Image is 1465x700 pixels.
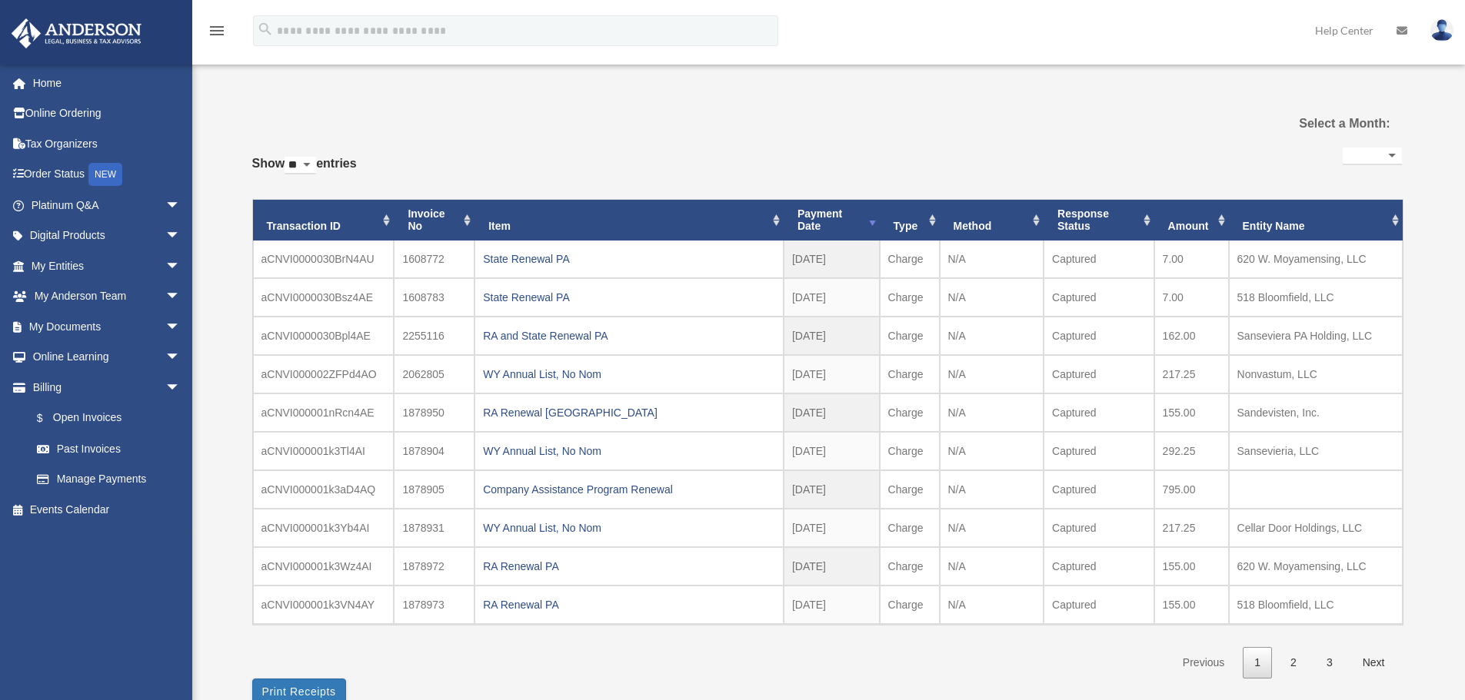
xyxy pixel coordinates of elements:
[1044,509,1154,547] td: Captured
[253,200,395,241] th: Transaction ID: activate to sort column ascending
[11,68,204,98] a: Home
[45,409,53,428] span: $
[1171,647,1236,678] a: Previous
[1229,317,1403,355] td: Sanseviera PA Holding, LLC
[253,470,395,509] td: aCNVI000001k3aD4AQ
[253,317,395,355] td: aCNVI0000030Bpl4AE
[253,586,395,624] td: aCNVI000001k3VN4AY
[22,433,196,464] a: Past Invoices
[1044,393,1154,432] td: Captured
[11,494,204,525] a: Events Calendar
[394,547,474,586] td: 1878972
[940,432,1044,470] td: N/A
[940,586,1044,624] td: N/A
[940,200,1044,241] th: Method: activate to sort column ascending
[784,241,880,278] td: [DATE]
[784,547,880,586] td: [DATE]
[880,393,940,432] td: Charge
[880,278,940,317] td: Charge
[11,98,204,129] a: Online Ordering
[165,372,196,403] span: arrow_drop_down
[394,355,474,393] td: 2062805
[483,325,775,347] div: RA and State Renewal PA
[1229,278,1403,317] td: 518 Bloomfield, LLC
[11,159,204,191] a: Order StatusNEW
[1221,113,1390,134] label: Select a Month:
[253,278,395,317] td: aCNVI0000030Bsz4AE
[1044,547,1154,586] td: Captured
[880,432,940,470] td: Charge
[165,190,196,221] span: arrow_drop_down
[784,509,880,547] td: [DATE]
[11,250,204,281] a: My Entitiesarrow_drop_down
[940,547,1044,586] td: N/A
[88,163,122,186] div: NEW
[208,27,226,40] a: menu
[1154,509,1229,547] td: 217.25
[165,281,196,313] span: arrow_drop_down
[1044,470,1154,509] td: Captured
[880,200,940,241] th: Type: activate to sort column ascending
[1044,586,1154,624] td: Captured
[1154,547,1229,586] td: 155.00
[22,403,204,434] a: $Open Invoices
[394,393,474,432] td: 1878950
[1229,509,1403,547] td: Cellar Door Holdings, LLC
[208,22,226,40] i: menu
[1229,241,1403,278] td: 620 W. Moyamensing, LLC
[483,248,775,270] div: State Renewal PA
[253,547,395,586] td: aCNVI000001k3Wz4AI
[1229,355,1403,393] td: Nonvastum, LLC
[940,278,1044,317] td: N/A
[1154,317,1229,355] td: 162.00
[394,278,474,317] td: 1608783
[1044,355,1154,393] td: Captured
[257,21,274,38] i: search
[253,393,395,432] td: aCNVI000001nRcn4AE
[285,157,316,174] select: Showentries
[1044,317,1154,355] td: Captured
[940,470,1044,509] td: N/A
[1154,241,1229,278] td: 7.00
[940,393,1044,432] td: N/A
[1229,393,1403,432] td: Sandevisten, Inc.
[880,355,940,393] td: Charge
[880,586,940,624] td: Charge
[784,355,880,393] td: [DATE]
[11,128,204,159] a: Tax Organizers
[1243,647,1272,678] a: 1
[880,509,940,547] td: Charge
[1279,647,1308,678] a: 2
[394,470,474,509] td: 1878905
[1229,200,1403,241] th: Entity Name: activate to sort column ascending
[1044,278,1154,317] td: Captured
[940,509,1044,547] td: N/A
[880,317,940,355] td: Charge
[940,355,1044,393] td: N/A
[1154,393,1229,432] td: 155.00
[22,464,204,495] a: Manage Payments
[1229,547,1403,586] td: 620 W. Moyamensing, LLC
[253,241,395,278] td: aCNVI0000030BrN4AU
[1154,432,1229,470] td: 292.25
[483,440,775,462] div: WY Annual List, No Nom
[880,241,940,278] td: Charge
[11,190,204,221] a: Platinum Q&Aarrow_drop_down
[394,200,474,241] th: Invoice No: activate to sort column ascending
[483,287,775,308] div: State Renewal PA
[394,432,474,470] td: 1878904
[483,594,775,615] div: RA Renewal PA
[165,250,196,282] span: arrow_drop_down
[394,509,474,547] td: 1878931
[483,363,775,385] div: WY Annual List, No Nom
[1044,432,1154,470] td: Captured
[1154,470,1229,509] td: 795.00
[1229,586,1403,624] td: 518 Bloomfield, LLC
[784,586,880,624] td: [DATE]
[1154,355,1229,393] td: 217.25
[784,470,880,509] td: [DATE]
[11,281,204,312] a: My Anderson Teamarrow_drop_down
[11,342,204,373] a: Online Learningarrow_drop_down
[784,278,880,317] td: [DATE]
[483,556,775,577] div: RA Renewal PA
